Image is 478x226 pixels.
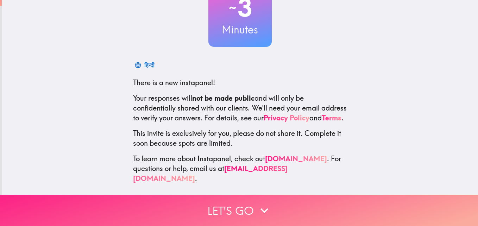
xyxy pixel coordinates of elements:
[192,94,254,102] b: not be made public
[133,154,347,183] p: To learn more about Instapanel, check out . For questions or help, email us at .
[144,60,155,70] div: हिन्दी
[133,128,347,148] p: This invite is exclusively for you, please do not share it. Complete it soon because spots are li...
[208,22,272,37] h3: Minutes
[133,93,347,123] p: Your responses will and will only be confidentially shared with our clients. We'll need your emai...
[265,154,327,163] a: [DOMAIN_NAME]
[322,113,341,122] a: Terms
[133,78,215,87] span: There is a new instapanel!
[264,113,309,122] a: Privacy Policy
[133,164,288,183] a: [EMAIL_ADDRESS][DOMAIN_NAME]
[133,58,157,72] button: हिन्दी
